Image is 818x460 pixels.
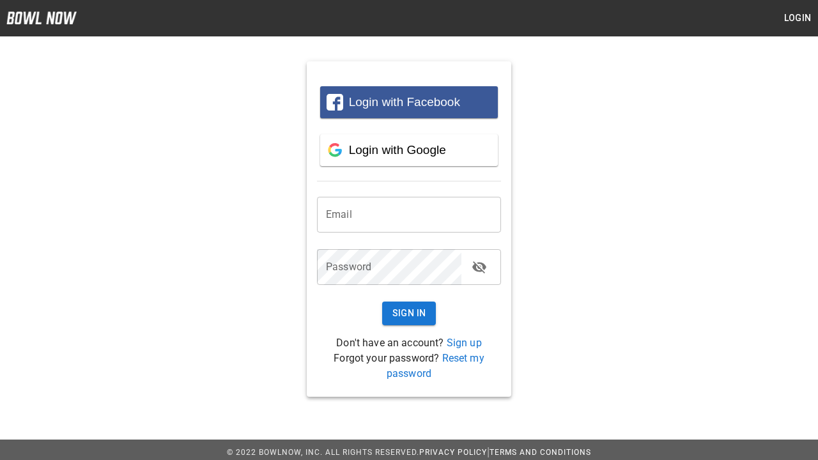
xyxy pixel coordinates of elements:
button: Sign In [382,302,436,325]
span: Login with Google [349,143,446,157]
a: Privacy Policy [419,448,487,457]
a: Terms and Conditions [490,448,591,457]
button: toggle password visibility [467,254,492,280]
img: logo [6,11,77,24]
a: Reset my password [387,352,484,379]
p: Forgot your password? [317,351,501,381]
span: Login with Facebook [349,95,460,109]
button: Login with Google [320,134,498,166]
p: Don't have an account? [317,335,501,351]
a: Sign up [447,337,482,349]
span: © 2022 BowlNow, Inc. All Rights Reserved. [227,448,419,457]
button: Login [777,6,818,30]
button: Login with Facebook [320,86,498,118]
